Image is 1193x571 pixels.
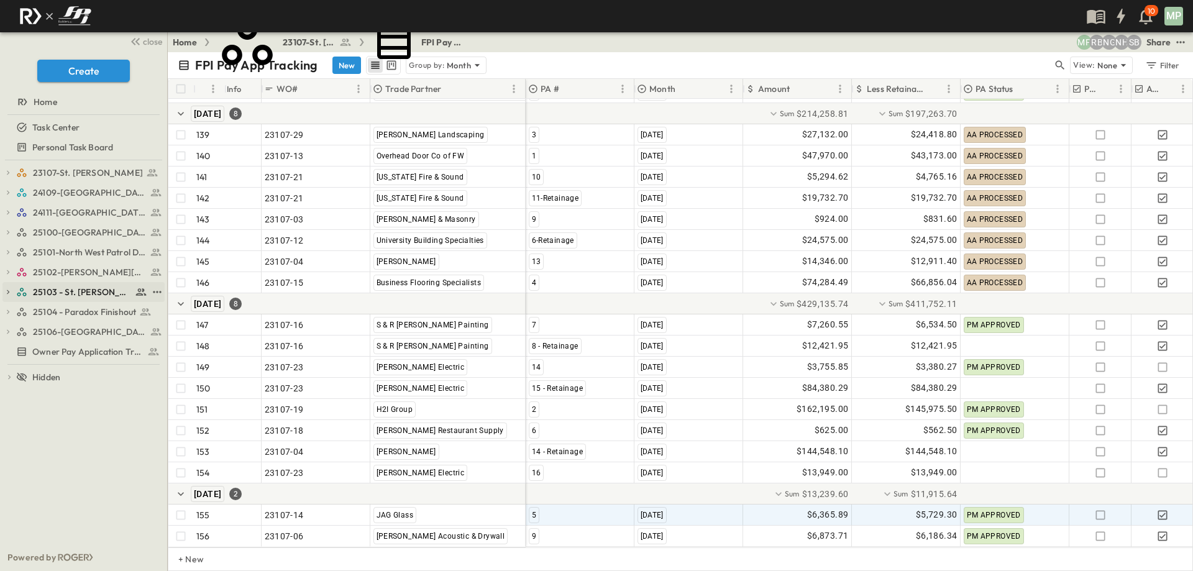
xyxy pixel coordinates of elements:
[377,321,489,329] span: S & R [PERSON_NAME] Painting
[33,286,132,298] span: 25103 - St. [PERSON_NAME] Phase 2
[967,215,1023,224] span: AA PROCESSED
[351,81,366,96] button: Menu
[377,278,482,287] span: Business Flooring Specialists
[1127,35,1141,50] div: Sterling Barnett (sterling@fpibuilders.com)
[16,303,162,321] a: 25104 - Paradox Finishout
[265,234,304,247] span: 23107-12
[532,194,579,203] span: 11-Retainage
[16,164,162,181] a: 23107-St. [PERSON_NAME]
[833,81,848,96] button: Menu
[34,96,57,108] span: Home
[32,345,142,358] span: Owner Pay Application Tracking
[532,363,541,372] span: 14
[1016,82,1030,96] button: Sort
[377,384,465,393] span: [PERSON_NAME] Electric
[532,426,536,435] span: 6
[967,130,1023,139] span: AA PROCESSED
[377,257,436,266] span: [PERSON_NAME]
[377,511,414,519] span: JAG Glass
[196,361,210,373] p: 149
[780,108,795,119] p: Sum
[916,170,958,184] span: $4,765.16
[1176,81,1191,96] button: Menu
[377,363,465,372] span: [PERSON_NAME] Electric
[911,488,958,500] span: $11,915.64
[2,183,165,203] div: 24109-St. Teresa of Calcutta Parish Halltest
[562,82,575,96] button: Sort
[911,254,958,268] span: $12,911.40
[229,488,242,500] div: 2
[33,206,147,219] span: 24111-[GEOGRAPHIC_DATA]
[265,382,304,395] span: 23107-23
[16,184,162,201] a: 24109-St. Teresa of Calcutta Parish Hall
[196,382,211,395] p: 150
[802,275,849,290] span: $74,284.49
[265,509,304,521] span: 23107-14
[1089,35,1104,50] div: Regina Barnett (rbarnett@fpibuilders.com)
[1113,81,1128,96] button: Menu
[1050,81,1065,96] button: Menu
[33,246,147,258] span: 25101-North West Patrol Division
[265,424,304,437] span: 23107-18
[2,322,165,342] div: 25106-St. Andrews Parking Lottest
[928,82,941,96] button: Sort
[1114,35,1129,50] div: Nila Hutcheson (nhutcheson@fpibuilders.com)
[377,447,436,456] span: [PERSON_NAME]
[802,191,849,205] span: $19,732.70
[641,321,664,329] span: [DATE]
[802,233,849,247] span: $24,575.00
[1077,35,1092,50] div: Monica Pruteanu (mpruteanu@fpibuilders.com)
[196,171,208,183] p: 141
[1173,35,1188,50] button: test
[421,36,464,48] span: FPI Pay App Tracking
[217,12,352,73] a: 23107-St. [PERSON_NAME]
[905,298,957,310] span: $411,752.11
[641,278,664,287] span: [DATE]
[641,511,664,519] span: [DATE]
[265,276,304,289] span: 23107-15
[532,236,574,245] span: 6-Retainage
[532,257,541,266] span: 13
[16,224,162,241] a: 25100-Vanguard Prep School
[377,532,505,541] span: [PERSON_NAME] Acoustic & Drywall
[807,508,849,522] span: $6,365.89
[409,59,444,71] p: Group by:
[1104,82,1117,96] button: Sort
[976,83,1013,95] p: PA Status
[641,468,664,477] span: [DATE]
[16,263,162,281] a: 25102-Christ The Redeemer Anglican Church
[815,212,849,226] span: $924.00
[802,339,849,353] span: $12,421.95
[32,121,80,134] span: Task Center
[641,363,664,372] span: [DATE]
[16,283,147,301] a: 25103 - St. [PERSON_NAME] Phase 2
[967,532,1021,541] span: PM APPROVED
[532,532,536,541] span: 9
[196,319,209,331] p: 147
[2,119,162,136] a: Task Center
[532,321,536,329] span: 7
[196,213,210,226] p: 143
[641,405,664,414] span: [DATE]
[916,317,958,332] span: $6,534.50
[194,109,221,119] span: [DATE]
[265,171,304,183] span: 23107-21
[265,213,304,226] span: 23107-03
[196,192,210,204] p: 142
[967,173,1023,181] span: AA PROCESSED
[33,167,143,179] span: 23107-St. [PERSON_NAME]
[377,173,464,181] span: [US_STATE] Fire & Sound
[2,262,165,282] div: 25102-Christ The Redeemer Anglican Churchtest
[125,32,165,50] button: close
[1163,6,1184,27] button: MP
[923,423,958,437] span: $562.50
[758,83,790,95] p: Amount
[33,306,136,318] span: 25104 - Paradox Finishout
[641,342,664,350] span: [DATE]
[532,130,536,139] span: 3
[802,148,849,163] span: $47,970.00
[916,508,958,522] span: $5,729.30
[967,278,1023,287] span: AA PROCESSED
[807,170,849,184] span: $5,294.62
[196,340,210,352] p: 148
